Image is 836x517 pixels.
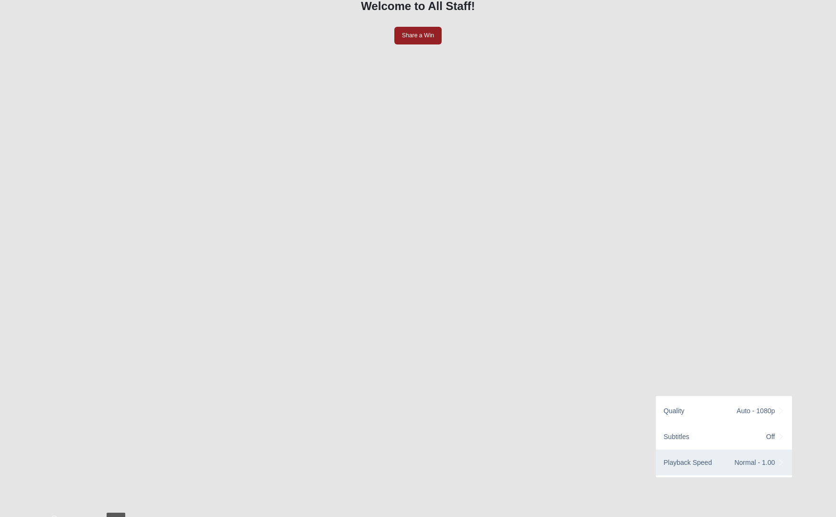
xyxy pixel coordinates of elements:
[656,398,792,424] div: Quality Auto - 1080p
[766,431,784,442] div: Off
[656,424,792,450] div: Subtitles Off
[663,457,712,468] div: Playback Speed
[663,406,684,416] div: Quality
[734,457,784,468] div: Normal - 1.00
[656,450,792,475] div: Playback Speed Normal - 1.00
[737,406,784,416] div: Auto - 1080p
[394,27,442,44] a: Share a Win
[663,431,689,442] div: Subtitles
